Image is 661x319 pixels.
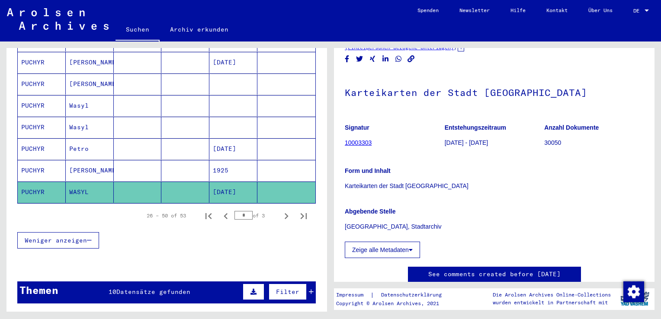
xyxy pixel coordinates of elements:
div: of 3 [234,211,278,220]
mat-cell: [PERSON_NAME] [66,160,114,181]
button: Share on Xing [368,54,377,64]
h1: Karteikarten der Stadt [GEOGRAPHIC_DATA] [345,73,644,111]
mat-cell: WASYL [66,182,114,203]
button: Share on Facebook [343,54,352,64]
button: Copy link [407,54,416,64]
p: [DATE] - [DATE] [445,138,544,147]
img: yv_logo.png [619,288,651,309]
button: Previous page [217,207,234,224]
img: Zustimmung ändern [623,281,644,302]
a: Impressum [336,290,370,300]
button: Share on LinkedIn [381,54,390,64]
a: Datenschutzerklärung [374,290,452,300]
p: wurden entwickelt in Partnerschaft mit [493,299,611,306]
p: Karteikarten der Stadt [GEOGRAPHIC_DATA] [345,182,644,191]
mat-cell: PUCHYR [18,73,66,95]
mat-cell: [DATE] [209,138,257,159]
div: Themen [19,282,58,298]
button: First page [200,207,217,224]
div: | [336,290,452,300]
mat-cell: 1925 [209,160,257,181]
span: DE [633,8,643,14]
button: Share on Twitter [355,54,364,64]
p: 30050 [544,138,644,147]
button: Share on WhatsApp [394,54,403,64]
button: Next page [278,207,295,224]
mat-cell: PUCHYR [18,52,66,73]
b: Signatur [345,124,369,131]
mat-cell: [DATE] [209,182,257,203]
mat-cell: [PERSON_NAME] [66,73,114,95]
b: Anzahl Dokumente [544,124,599,131]
div: 26 – 50 of 53 [147,212,186,220]
span: Weniger anzeigen [25,236,87,244]
mat-cell: PUCHYR [18,160,66,181]
p: [GEOGRAPHIC_DATA], Stadtarchiv [345,222,644,231]
mat-cell: [DATE] [209,52,257,73]
mat-cell: PUCHYR [18,138,66,159]
mat-cell: Wasyl [66,95,114,116]
mat-cell: PUCHYR [18,117,66,138]
button: Zeige alle Metadaten [345,242,420,258]
b: Abgebende Stelle [345,208,395,215]
a: Suchen [116,19,160,41]
mat-cell: Petro [66,138,114,159]
p: Copyright © Arolsen Archives, 2021 [336,300,452,307]
mat-cell: PUCHYR [18,95,66,116]
mat-cell: [PERSON_NAME] [66,52,114,73]
b: Form und Inhalt [345,167,391,174]
a: 10003303 [345,139,372,146]
a: Archiv erkunden [160,19,239,40]
span: 10 [109,288,116,296]
a: See comments created before [DATE] [428,270,561,279]
span: Filter [276,288,299,296]
img: Arolsen_neg.svg [7,8,109,30]
mat-cell: Wasyl [66,117,114,138]
button: Filter [269,284,307,300]
span: Datensätze gefunden [116,288,190,296]
b: Entstehungszeitraum [445,124,506,131]
mat-cell: PUCHYR [18,182,66,203]
button: Weniger anzeigen [17,232,99,249]
button: Last page [295,207,312,224]
p: Die Arolsen Archives Online-Collections [493,291,611,299]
